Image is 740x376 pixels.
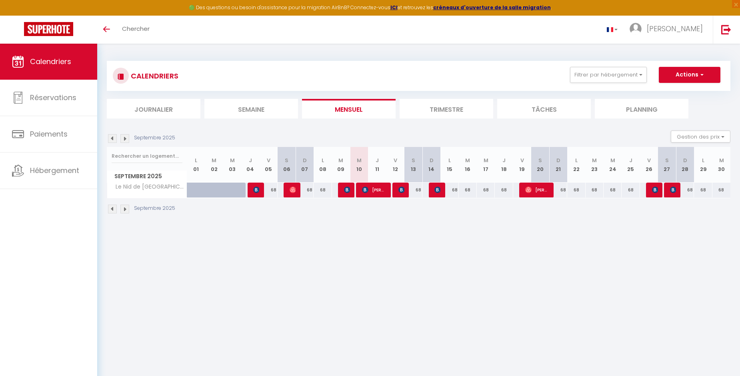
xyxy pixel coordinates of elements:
th: 01 [187,147,205,183]
abbr: J [629,157,632,164]
th: 19 [513,147,531,183]
div: 68 [567,183,585,197]
div: 68 [260,183,278,197]
span: Le Nid de [GEOGRAPHIC_DATA] [108,183,188,191]
h3: CALENDRIERS [129,67,178,85]
li: Mensuel [302,99,396,119]
span: [PERSON_NAME] [652,182,658,197]
button: Filtrer par hébergement [570,67,647,83]
abbr: S [538,157,542,164]
th: 08 [314,147,332,183]
div: 68 [604,183,622,197]
abbr: L [448,157,451,164]
span: [PERSON_NAME] [344,182,350,197]
abbr: M [465,157,470,164]
th: 28 [676,147,694,183]
div: 68 [586,183,604,197]
th: 11 [368,147,386,183]
a: ... [PERSON_NAME] [624,16,713,44]
button: Actions [659,67,720,83]
abbr: V [520,157,524,164]
th: 17 [477,147,495,183]
div: 68 [459,183,477,197]
abbr: M [484,157,488,164]
input: Rechercher un logement... [112,149,182,163]
button: Ouvrir le widget de chat LiveChat [6,3,30,27]
abbr: V [267,157,270,164]
abbr: D [303,157,307,164]
th: 06 [278,147,296,183]
abbr: M [592,157,597,164]
li: Planning [595,99,688,119]
p: Septembre 2025 [134,134,175,142]
div: 68 [440,183,458,197]
abbr: L [195,157,197,164]
th: 16 [459,147,477,183]
a: créneaux d'ouverture de la salle migration [433,4,551,11]
img: logout [721,24,731,34]
img: ... [630,23,642,35]
span: [PERSON_NAME] [647,24,703,34]
div: 68 [676,183,694,197]
div: 68 [622,183,640,197]
th: 27 [658,147,676,183]
div: 68 [314,183,332,197]
th: 05 [260,147,278,183]
th: 07 [296,147,314,183]
li: Journalier [107,99,200,119]
abbr: L [322,157,324,164]
th: 22 [567,147,585,183]
abbr: J [502,157,506,164]
span: Paiements [30,129,68,139]
abbr: S [285,157,288,164]
span: [PERSON_NAME] [398,182,404,197]
span: Septembre 2025 [107,171,187,182]
abbr: D [683,157,687,164]
li: Tâches [497,99,591,119]
abbr: M [212,157,216,164]
abbr: J [376,157,379,164]
div: 68 [549,183,567,197]
th: 03 [223,147,241,183]
div: 68 [712,183,730,197]
abbr: V [647,157,651,164]
a: Chercher [116,16,156,44]
th: 10 [350,147,368,183]
th: 02 [205,147,223,183]
th: 23 [586,147,604,183]
span: Chercher [122,24,150,33]
th: 25 [622,147,640,183]
span: [PERSON_NAME] [434,182,440,197]
abbr: L [575,157,578,164]
abbr: S [412,157,415,164]
abbr: M [357,157,362,164]
abbr: M [338,157,343,164]
span: Vinciane Tournie [253,182,259,197]
th: 18 [495,147,513,183]
abbr: V [394,157,397,164]
a: ICI [390,4,398,11]
span: Réservations [30,92,76,103]
th: 14 [422,147,440,183]
th: 04 [241,147,259,183]
abbr: M [610,157,615,164]
span: [PERSON_NAME] [525,182,549,197]
abbr: D [430,157,434,164]
div: 68 [296,183,314,197]
th: 24 [604,147,622,183]
th: 15 [440,147,458,183]
th: 20 [531,147,549,183]
abbr: D [556,157,560,164]
th: 13 [404,147,422,183]
th: 29 [694,147,712,183]
span: [PERSON_NAME] [362,182,386,197]
p: Septembre 2025 [134,205,175,212]
span: Calendriers [30,56,71,66]
div: 68 [404,183,422,197]
abbr: M [719,157,724,164]
th: 12 [386,147,404,183]
span: Hébergement [30,165,79,175]
th: 21 [549,147,567,183]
